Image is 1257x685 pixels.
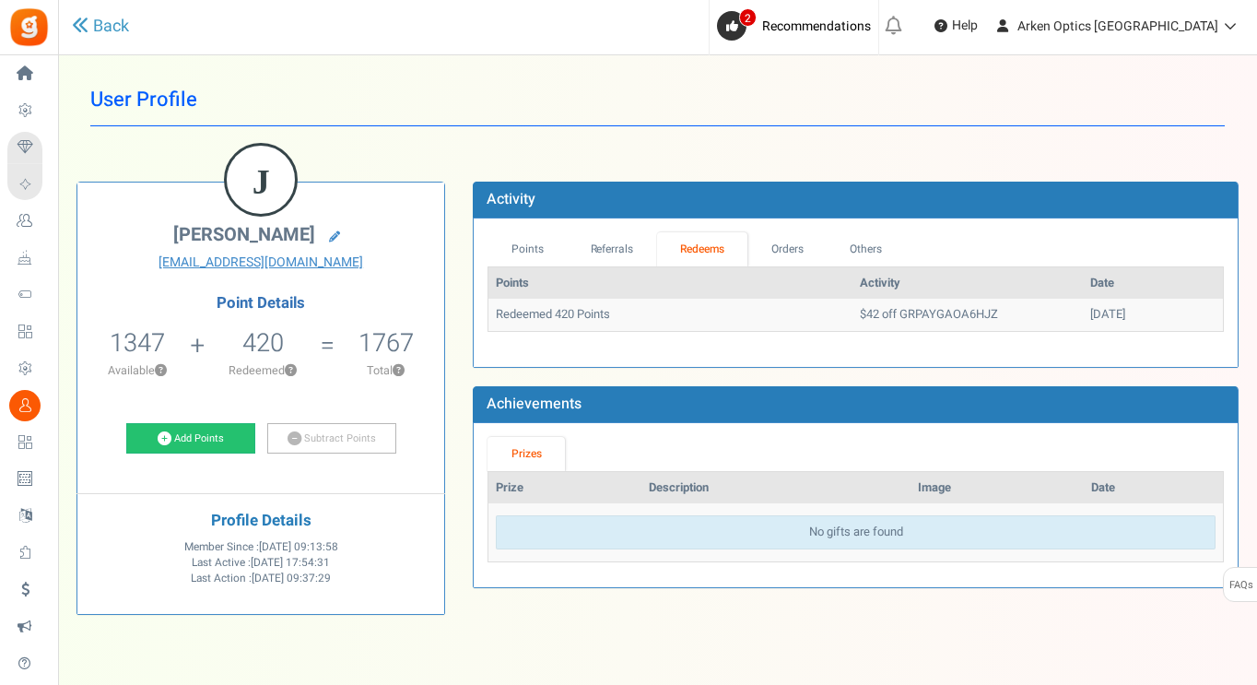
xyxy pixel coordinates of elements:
[87,362,189,379] p: Available
[488,232,567,266] a: Points
[567,232,657,266] a: Referrals
[173,221,315,248] span: [PERSON_NAME]
[1228,568,1253,603] span: FAQs
[488,299,852,331] td: Redeemed 420 Points
[252,571,331,586] span: [DATE] 09:37:29
[191,571,331,586] span: Last Action :
[1083,267,1223,300] th: Date
[91,513,430,530] h4: Profile Details
[242,329,284,357] h5: 420
[947,17,978,35] span: Help
[827,232,906,266] a: Others
[110,325,165,361] span: 1347
[8,6,50,48] img: Gratisfaction
[192,555,330,571] span: Last Active :
[657,232,748,266] a: Redeems
[337,362,436,379] p: Total
[852,299,1083,331] td: $42 off GRPAYGAOA6HJZ
[267,423,396,455] a: Subtract Points
[358,329,414,357] h5: 1767
[155,365,167,377] button: ?
[251,555,330,571] span: [DATE] 17:54:31
[393,365,405,377] button: ?
[285,365,297,377] button: ?
[488,267,852,300] th: Points
[739,8,757,27] span: 2
[747,232,827,266] a: Orders
[259,539,338,555] span: [DATE] 09:13:58
[90,74,1225,126] h1: User Profile
[488,437,565,471] a: Prizes
[762,17,871,36] span: Recommendations
[487,188,535,210] b: Activity
[641,472,910,504] th: Description
[488,472,641,504] th: Prize
[852,267,1083,300] th: Activity
[184,539,338,555] span: Member Since :
[910,472,1083,504] th: Image
[1083,299,1223,331] td: [DATE]
[91,254,430,272] a: [EMAIL_ADDRESS][DOMAIN_NAME]
[1017,17,1218,36] span: Arken Optics [GEOGRAPHIC_DATA]
[1084,472,1223,504] th: Date
[496,515,1216,549] div: No gifts are found
[927,11,985,41] a: Help
[227,146,295,218] figcaption: J
[487,393,582,415] b: Achievements
[126,423,255,455] a: Add Points
[717,11,878,41] a: 2 Recommendations
[77,295,444,312] h4: Point Details
[207,362,319,379] p: Redeemed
